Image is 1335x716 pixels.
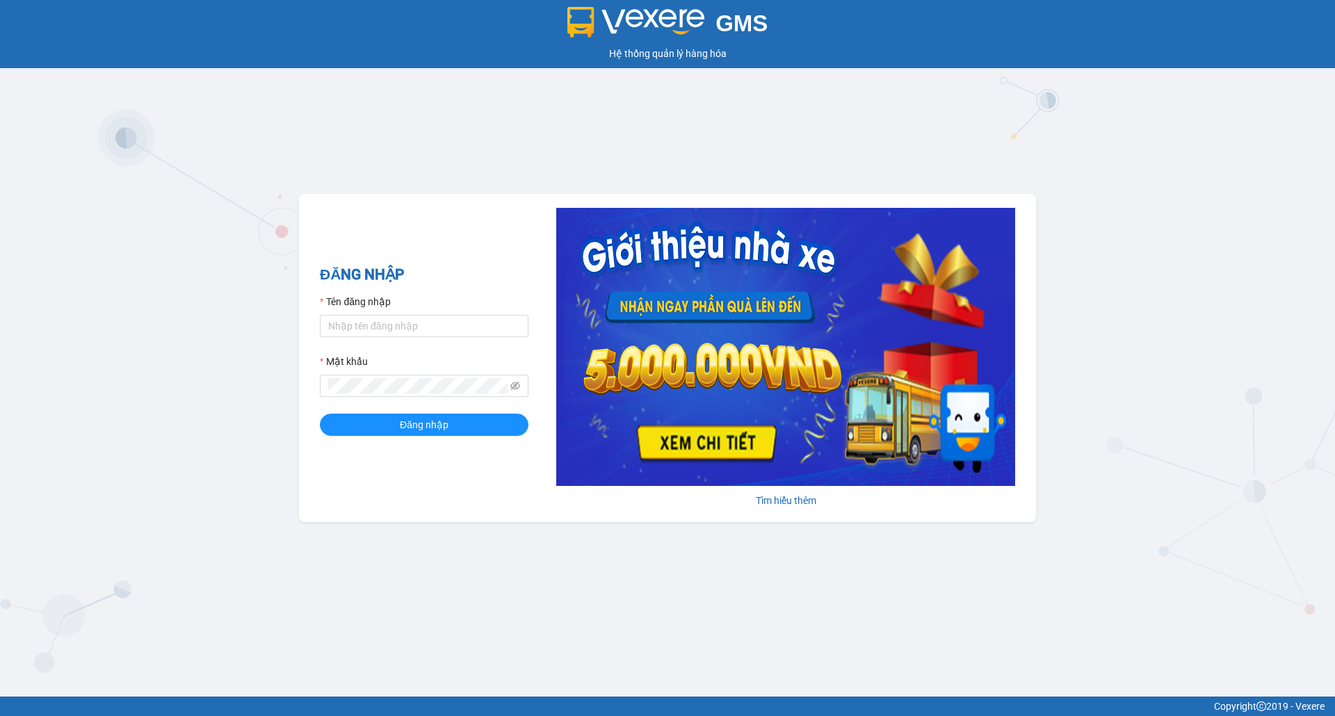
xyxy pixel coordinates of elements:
div: Tìm hiểu thêm [556,493,1015,508]
div: Hệ thống quản lý hàng hóa [3,46,1332,61]
span: eye-invisible [510,381,520,391]
input: Mật khẩu [328,378,508,393]
span: Đăng nhập [400,417,448,432]
label: Mật khẩu [320,354,368,369]
input: Tên đăng nhập [320,315,528,337]
a: GMS [567,21,768,32]
div: Copyright 2019 - Vexere [10,699,1325,714]
label: Tên đăng nhập [320,294,391,309]
h2: ĐĂNG NHẬP [320,263,528,286]
button: Đăng nhập [320,414,528,436]
span: copyright [1256,701,1266,711]
span: GMS [715,10,768,36]
img: logo 2 [567,7,705,38]
img: banner-0 [556,208,1015,486]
